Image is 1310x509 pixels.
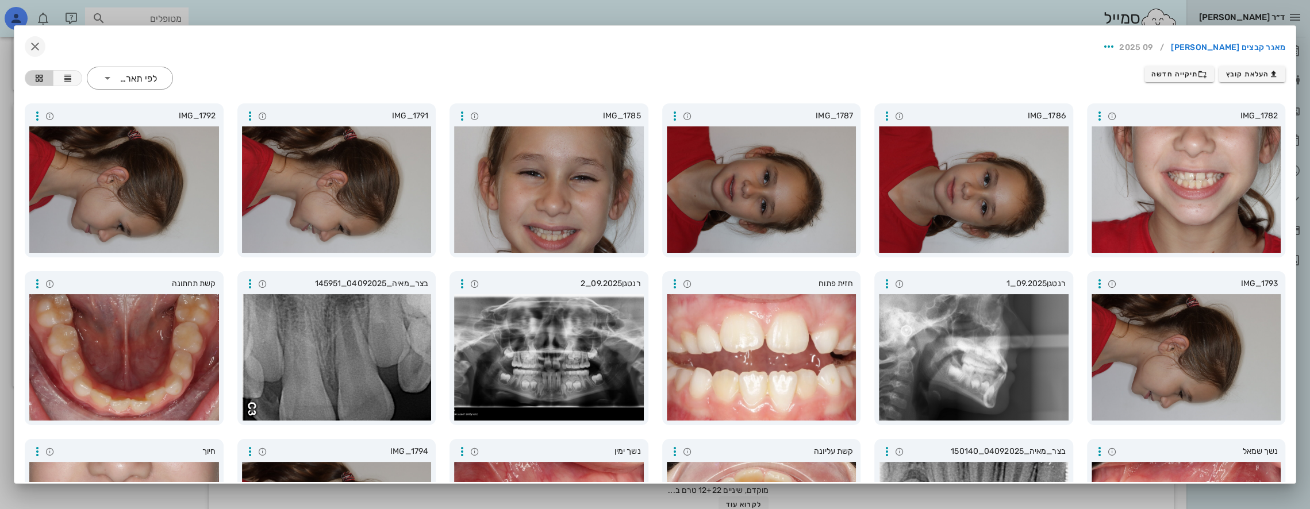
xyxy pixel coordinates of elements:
span: IMG_1787 [695,110,854,122]
button: תיקייה חדשה [1144,66,1215,82]
button: העלאת קובץ [1219,66,1285,82]
li: / [1153,38,1171,57]
span: העלאת קובץ [1226,70,1278,79]
span: חזית פתוח [695,277,854,290]
span: IMG_1793 [1120,277,1278,290]
span: IMG_1791 [270,110,429,122]
span: קשת עליונה [695,445,854,458]
span: IMG_1794 [270,445,429,458]
span: IMG_1785 [482,110,641,122]
span: IMG_1792 [57,110,216,122]
span: IMG_1786 [907,110,1066,122]
span: רנטגן09.2025_2 [482,277,641,290]
span: נשך ימין [482,445,641,458]
span: בצר_מאיה_04092025_150140 [907,445,1066,458]
a: מאגר קבצים [PERSON_NAME] [1171,38,1285,57]
span: בצר_מאיה_04092025_145951 [270,277,429,290]
span: חיוך [57,445,216,458]
span: נשך שמאל [1120,445,1278,458]
span: תיקייה חדשה [1151,70,1207,79]
div: לפי תאריך [87,67,173,90]
div: לפי תאריך [118,74,157,84]
span: קשת תחתונה [57,277,216,290]
span: רנטגן09.2025_1 [907,277,1066,290]
span: IMG_1782 [1120,110,1278,122]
